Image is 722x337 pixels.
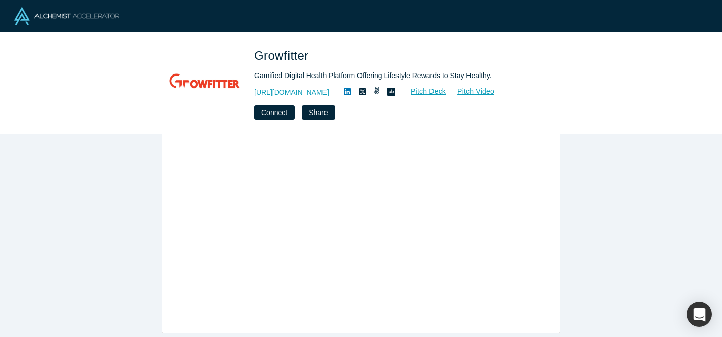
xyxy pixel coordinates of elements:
a: Pitch Deck [400,86,446,97]
div: Gamified Digital Health Platform Offering Lifestyle Rewards to Stay Healthy. [254,70,538,81]
iframe: Growfitter [162,109,560,333]
a: [URL][DOMAIN_NAME] [254,87,329,98]
img: Growfitter's Logo [169,47,240,118]
button: Share [302,105,335,120]
a: Pitch Video [446,86,495,97]
button: Connect [254,105,295,120]
span: Growfitter [254,49,312,62]
img: Alchemist Logo [14,7,119,25]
